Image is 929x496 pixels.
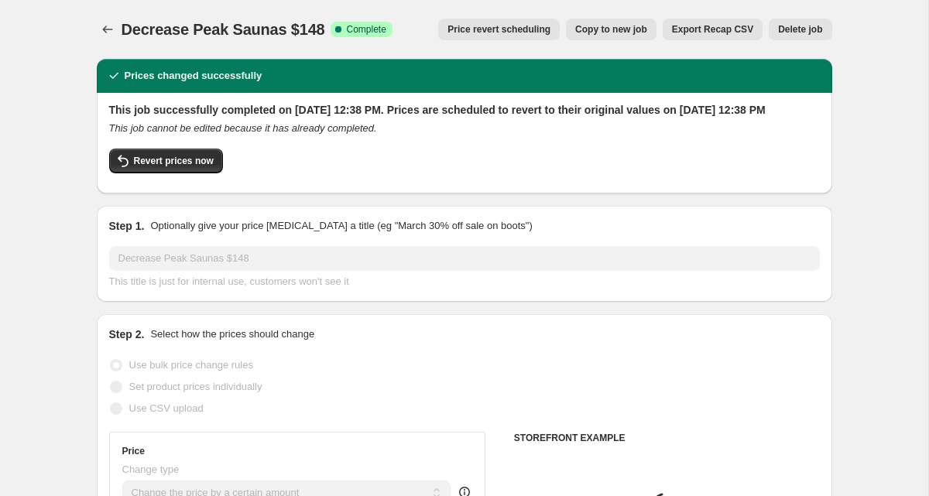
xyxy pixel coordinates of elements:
[109,102,820,118] h2: This job successfully completed on [DATE] 12:38 PM. Prices are scheduled to revert to their origi...
[346,23,386,36] span: Complete
[109,246,820,271] input: 30% off holiday sale
[663,19,763,40] button: Export Recap CSV
[447,23,550,36] span: Price revert scheduling
[129,359,253,371] span: Use bulk price change rules
[122,445,145,457] h3: Price
[109,218,145,234] h2: Step 1.
[769,19,831,40] button: Delete job
[109,149,223,173] button: Revert prices now
[109,122,377,134] i: This job cannot be edited because it has already completed.
[125,68,262,84] h2: Prices changed successfully
[150,218,532,234] p: Optionally give your price [MEDICAL_DATA] a title (eg "March 30% off sale on boots")
[778,23,822,36] span: Delete job
[134,155,214,167] span: Revert prices now
[438,19,560,40] button: Price revert scheduling
[672,23,753,36] span: Export Recap CSV
[129,381,262,392] span: Set product prices individually
[109,327,145,342] h2: Step 2.
[109,275,349,287] span: This title is just for internal use, customers won't see it
[129,402,204,414] span: Use CSV upload
[122,464,180,475] span: Change type
[575,23,647,36] span: Copy to new job
[97,19,118,40] button: Price change jobs
[566,19,656,40] button: Copy to new job
[514,432,820,444] h6: STOREFRONT EXAMPLE
[150,327,314,342] p: Select how the prices should change
[122,21,325,38] span: Decrease Peak Saunas $148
